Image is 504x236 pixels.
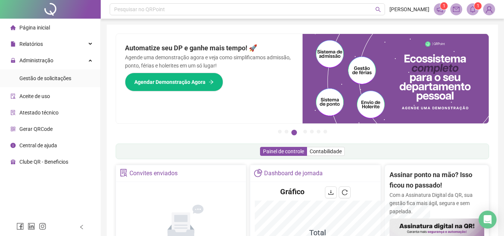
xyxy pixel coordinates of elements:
[263,148,304,154] span: Painel de controle
[10,159,16,164] span: gift
[310,130,314,133] button: 5
[125,43,294,53] h2: Automatize seu DP e ganhe mais tempo! 🚀
[39,223,46,230] span: instagram
[19,110,59,116] span: Atestado técnico
[317,130,320,133] button: 6
[453,6,460,13] span: mail
[19,159,68,165] span: Clube QR - Beneficios
[19,93,50,99] span: Aceite de uso
[125,53,294,70] p: Agende uma demonstração agora e veja como simplificamos admissão, ponto, férias e holerites em um...
[16,223,24,230] span: facebook
[129,167,178,180] div: Convites enviados
[285,130,288,133] button: 2
[19,126,53,132] span: Gerar QRCode
[264,167,323,180] div: Dashboard de jornada
[125,73,223,91] button: Agendar Demonstração Agora
[120,169,128,177] span: solution
[479,211,497,229] div: Open Intercom Messenger
[291,130,297,135] button: 3
[79,224,84,230] span: left
[10,143,16,148] span: info-circle
[10,25,16,30] span: home
[375,7,381,12] span: search
[10,126,16,132] span: qrcode
[342,189,348,195] span: reload
[303,130,307,133] button: 4
[440,2,448,10] sup: 1
[436,6,443,13] span: notification
[474,2,482,10] sup: 1
[254,169,262,177] span: pie-chart
[209,79,214,85] span: arrow-right
[134,78,206,86] span: Agendar Demonstração Agora
[10,110,16,115] span: solution
[19,142,57,148] span: Central de ajuda
[278,130,282,133] button: 1
[19,57,53,63] span: Administração
[310,148,342,154] span: Contabilidade
[10,58,16,63] span: lock
[10,41,16,47] span: file
[303,34,489,123] img: banner%2Fd57e337e-a0d3-4837-9615-f134fc33a8e6.png
[280,186,304,197] h4: Gráfico
[28,223,35,230] span: linkedin
[19,25,50,31] span: Página inicial
[443,3,445,9] span: 1
[389,5,429,13] span: [PERSON_NAME]
[328,189,334,195] span: download
[323,130,327,133] button: 7
[389,170,484,191] h2: Assinar ponto na mão? Isso ficou no passado!
[19,41,43,47] span: Relatórios
[469,6,476,13] span: bell
[389,191,484,215] p: Com a Assinatura Digital da QR, sua gestão fica mais ágil, segura e sem papelada.
[483,4,495,15] img: 72414
[477,3,479,9] span: 1
[19,75,71,81] span: Gestão de solicitações
[10,94,16,99] span: audit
